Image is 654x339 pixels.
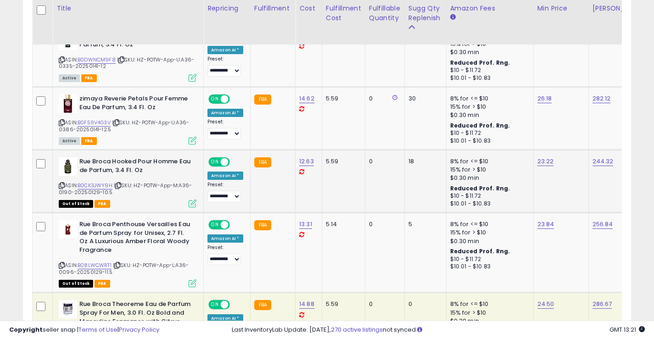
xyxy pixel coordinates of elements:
[59,261,189,275] span: | SKU: HZ-POTW-App-L:A36-0096-20250129-11.5
[254,94,271,105] small: FBA
[408,300,439,308] div: 0
[207,234,243,243] div: Amazon AI *
[369,157,397,166] div: 0
[59,200,93,208] span: All listings that are currently out of stock and unavailable for purchase on Amazon
[78,119,111,127] a: B0F59V4G3V
[254,300,271,310] small: FBA
[229,158,243,166] span: OFF
[59,74,80,82] span: All listings currently available for purchase on Amazon
[408,94,439,103] div: 30
[450,174,526,182] div: $0.30 min
[232,326,645,334] div: Last InventoryLab Update: [DATE], not synced.
[59,32,196,81] div: ASIN:
[450,67,526,74] div: $10 - $11.72
[78,325,117,334] a: Terms of Use
[207,4,246,13] div: Repricing
[254,4,291,13] div: Fulfillment
[254,220,271,230] small: FBA
[59,157,77,176] img: 31VgjLXgQvL._SL40_.jpg
[369,300,397,308] div: 0
[450,220,526,228] div: 8% for <= $10
[78,182,112,189] a: B0CK3JWY9H
[59,94,196,144] div: ASIN:
[207,172,243,180] div: Amazon AI *
[450,256,526,263] div: $10 - $11.72
[9,325,43,334] strong: Copyright
[79,157,191,177] b: Rue Broca Hooked Pour Homme Eau de Parfum, 3.4 Fl. Oz
[450,192,526,200] div: $10 - $11.72
[59,280,93,288] span: All listings that are currently out of stock and unavailable for purchase on Amazon
[119,325,159,334] a: Privacy Policy
[450,237,526,245] div: $0.30 min
[450,122,510,129] b: Reduced Prof. Rng.
[299,300,314,309] a: 14.88
[299,220,312,229] a: 13.31
[78,56,116,64] a: B0DWNCM9F8
[450,13,456,22] small: Amazon Fees.
[59,220,196,286] div: ASIN:
[450,263,526,271] div: $10.01 - $10.83
[59,119,189,133] span: | SKU: HZ-POTW-App-U:A36-0386-20250141-12.5
[408,4,442,23] div: Sugg Qty Replenish
[450,4,530,13] div: Amazon Fees
[79,300,191,336] b: Rue Broca Theoreme Eau de Parfum Spray For Men, 3.0 Fl. Oz Bold and Masculine Fragrance with Citr...
[450,184,510,192] b: Reduced Prof. Rng.
[209,158,221,166] span: ON
[207,56,243,77] div: Preset:
[59,137,80,145] span: All listings currently available for purchase on Amazon
[95,200,110,208] span: FBA
[326,94,358,103] div: 5.59
[408,220,439,228] div: 5
[593,157,614,166] a: 244.32
[207,109,243,117] div: Amazon AI *
[450,247,510,255] b: Reduced Prof. Rng.
[537,157,554,166] a: 23.22
[207,245,243,265] div: Preset:
[537,220,554,229] a: 23.84
[81,137,97,145] span: FBA
[593,220,613,229] a: 256.84
[369,4,401,23] div: Fulfillable Quantity
[207,46,243,54] div: Amazon AI *
[408,157,439,166] div: 18
[450,166,526,174] div: 15% for > $10
[450,94,526,103] div: 8% for <= $10
[79,94,191,114] b: zimaya Reverie Petals Pour Femme Eau De Parfum, 3.4 Fl. Oz
[450,309,526,317] div: 15% for > $10
[326,157,358,166] div: 5.59
[299,94,314,103] a: 14.62
[450,157,526,166] div: 8% for <= $10
[326,300,358,308] div: 5.59
[229,301,243,309] span: OFF
[593,94,611,103] a: 282.12
[209,221,221,229] span: ON
[537,4,585,13] div: Min Price
[450,74,526,82] div: $10.01 - $10.83
[59,94,77,113] img: 41B+nQYtKhL._SL40_.jpg
[537,300,554,309] a: 24.50
[593,300,612,309] a: 286.67
[79,220,191,256] b: Rue Broca Penthouse Versailles Eau de Parfum Spray for Unisex, 2.7 Fl. Oz A Luxurious Amber Flora...
[209,95,221,103] span: ON
[78,261,112,269] a: B08LWCWRT1
[95,280,110,288] span: FBA
[450,48,526,56] div: $0.30 min
[450,200,526,208] div: $10.01 - $10.83
[450,59,510,67] b: Reduced Prof. Rng.
[299,4,318,13] div: Cost
[59,220,77,239] img: 315US8Bi4EL._SL40_.jpg
[59,56,194,70] span: | SKU: HZ-POTW-App-U:A36-0335-20250141-12
[59,157,196,206] div: ASIN:
[207,119,243,139] div: Preset:
[450,129,526,137] div: $10 - $11.72
[450,103,526,111] div: 15% for > $10
[59,300,77,318] img: 31IXRWey-YL._SL40_.jpg
[369,94,397,103] div: 0
[326,220,358,228] div: 5.14
[331,325,383,334] a: 270 active listings
[229,221,243,229] span: OFF
[369,220,397,228] div: 0
[9,326,159,334] div: seller snap | |
[209,301,221,309] span: ON
[450,300,526,308] div: 8% for <= $10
